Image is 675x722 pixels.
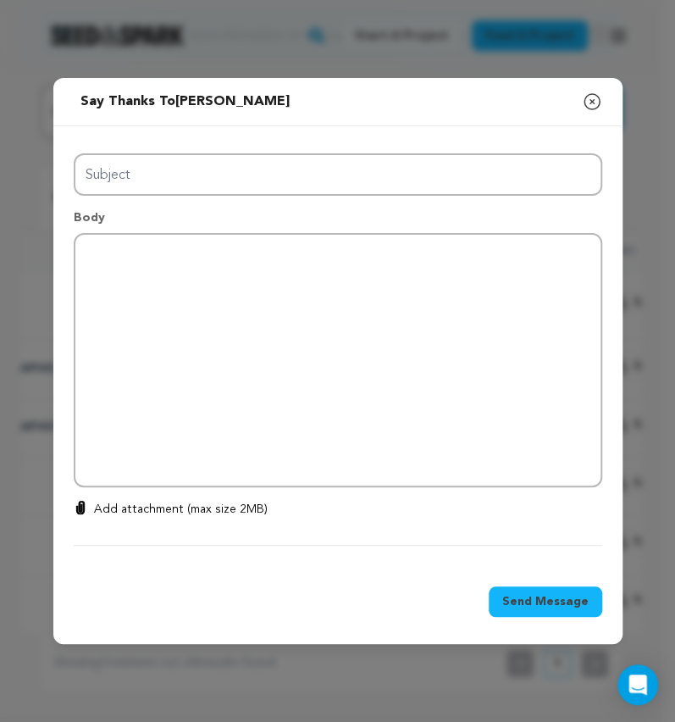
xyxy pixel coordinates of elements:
[80,92,290,112] div: Say thanks to
[502,593,589,610] span: Send Message
[617,664,658,705] div: Open Intercom Messenger
[74,153,602,197] input: Subject
[489,586,602,617] button: Send Message
[175,95,290,108] span: [PERSON_NAME]
[94,501,268,518] p: Add attachment (max size 2MB)
[74,209,602,233] p: Body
